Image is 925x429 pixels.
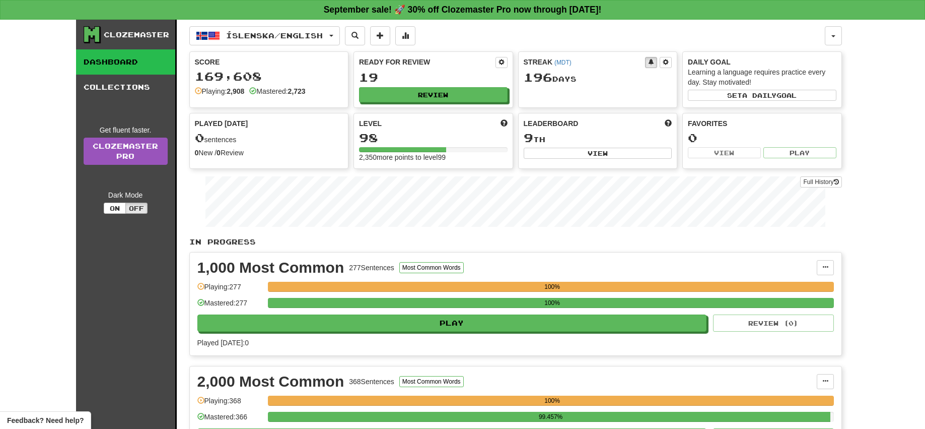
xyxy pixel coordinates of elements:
[524,57,646,67] div: Streak
[524,118,579,129] span: Leaderboard
[104,203,126,214] button: On
[197,396,263,412] div: Playing: 368
[524,148,672,159] button: View
[688,147,761,158] button: View
[345,26,365,45] button: Search sentences
[195,57,343,67] div: Score
[324,5,602,15] strong: September sale! 🚀 30% off Clozemaster Pro now through [DATE]!
[359,152,508,162] div: 2,350 more points to level 99
[197,260,344,275] div: 1,000 Most Common
[195,118,248,129] span: Played [DATE]
[189,26,340,45] button: Íslenska/English
[800,176,841,188] button: Full History
[359,57,495,67] div: Ready for Review
[84,190,168,200] div: Dark Mode
[271,282,834,292] div: 100%
[217,149,221,157] strong: 0
[688,118,836,129] div: Favorites
[359,87,508,102] button: Review
[195,70,343,83] div: 169,608
[197,315,707,332] button: Play
[195,148,343,158] div: New / Review
[288,87,306,95] strong: 2,723
[399,376,464,387] button: Most Common Words
[76,49,175,75] a: Dashboard
[226,31,323,40] span: Íslenska / English
[359,132,508,144] div: 98
[554,59,572,66] a: (MDT)
[271,412,831,422] div: 99.457%
[125,203,148,214] button: Off
[195,131,204,145] span: 0
[84,138,168,165] a: ClozemasterPro
[713,315,834,332] button: Review (0)
[359,71,508,84] div: 19
[227,87,244,95] strong: 2,908
[271,298,834,308] div: 100%
[359,118,382,129] span: Level
[524,71,672,84] div: Day s
[76,75,175,100] a: Collections
[688,57,836,67] div: Daily Goal
[195,132,343,145] div: sentences
[524,131,533,145] span: 9
[524,70,552,84] span: 196
[763,147,836,158] button: Play
[7,415,84,425] span: Open feedback widget
[197,339,249,347] span: Played [DATE]: 0
[271,396,834,406] div: 100%
[189,237,842,247] p: In Progress
[197,282,263,298] div: Playing: 277
[197,374,344,389] div: 2,000 Most Common
[349,377,394,387] div: 368 Sentences
[195,86,245,96] div: Playing:
[84,125,168,135] div: Get fluent faster.
[688,132,836,144] div: 0
[524,132,672,145] div: th
[249,86,305,96] div: Mastered:
[742,92,776,99] span: a daily
[399,262,464,273] button: Most Common Words
[349,263,394,273] div: 277 Sentences
[104,30,169,40] div: Clozemaster
[197,298,263,315] div: Mastered: 277
[197,412,263,428] div: Mastered: 366
[395,26,415,45] button: More stats
[501,118,508,129] span: Score more points to level up
[195,149,199,157] strong: 0
[688,90,836,101] button: Seta dailygoal
[688,67,836,87] div: Learning a language requires practice every day. Stay motivated!
[370,26,390,45] button: Add sentence to collection
[665,118,672,129] span: This week in points, UTC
